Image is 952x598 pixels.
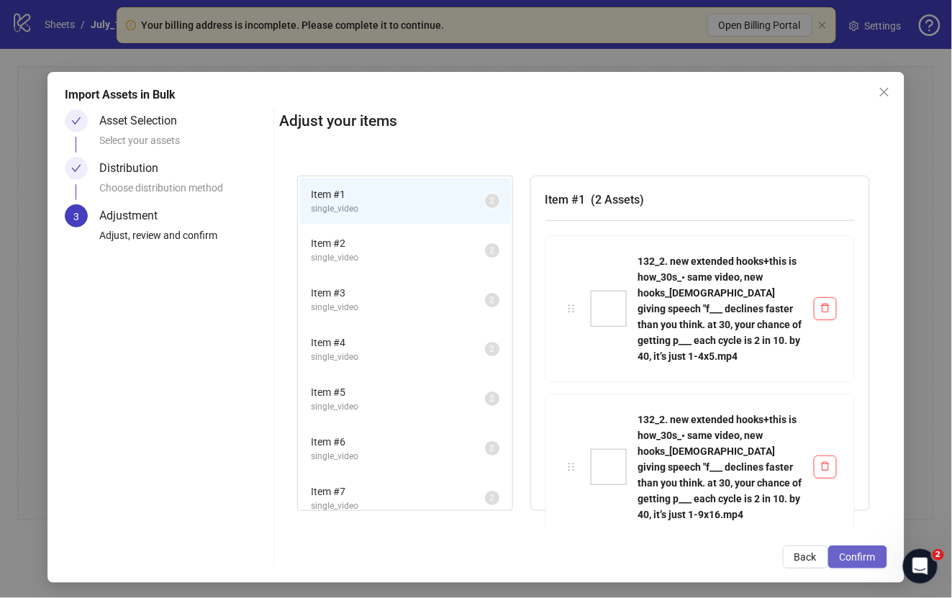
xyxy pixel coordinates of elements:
[489,394,494,404] span: 2
[489,295,494,305] span: 2
[933,549,944,561] span: 2
[591,449,627,485] img: 132_2. new extended hooks+this is how_30s_• same video, new hooks_lady giving speech "f___ declin...
[311,384,485,400] span: Item # 5
[99,132,267,157] div: Select your assets
[311,235,485,251] span: Item # 2
[489,245,494,255] span: 2
[591,291,627,327] img: 132_2. new extended hooks+this is how_30s_• same video, new hooks_lady giving speech "f___ declin...
[820,461,830,471] span: delete
[489,344,494,354] span: 2
[485,293,499,307] sup: 2
[280,109,887,133] h2: Adjust your items
[591,193,645,207] span: ( 2 Assets )
[783,545,828,568] button: Back
[485,441,499,456] sup: 2
[485,391,499,406] sup: 2
[73,211,79,222] span: 3
[485,342,499,356] sup: 2
[99,227,267,252] div: Adjust, review and confirm
[99,204,169,227] div: Adjustment
[489,443,494,453] span: 2
[311,499,485,513] span: single_video
[814,456,837,479] button: Delete
[563,459,579,475] div: holder
[311,484,485,499] span: Item # 7
[873,81,896,104] button: Close
[489,196,494,206] span: 2
[879,86,890,98] span: close
[311,285,485,301] span: Item # 3
[489,493,494,503] span: 2
[566,304,576,314] span: holder
[99,157,170,180] div: Distribution
[828,545,887,568] button: Confirm
[638,253,802,364] div: 132_2. new extended hooks+this is how_30s_• same video, new hooks_[DEMOGRAPHIC_DATA] giving speec...
[311,450,485,463] span: single_video
[311,400,485,414] span: single_video
[71,163,81,173] span: check
[814,297,837,320] button: Delete
[311,350,485,364] span: single_video
[485,491,499,505] sup: 2
[563,301,579,317] div: holder
[566,462,576,472] span: holder
[311,251,485,265] span: single_video
[485,243,499,258] sup: 2
[311,434,485,450] span: Item # 6
[545,191,855,209] h3: Item # 1
[311,202,485,216] span: single_video
[638,412,802,522] div: 132_2. new extended hooks+this is how_30s_• same video, new hooks_[DEMOGRAPHIC_DATA] giving speec...
[65,86,887,104] div: Import Assets in Bulk
[311,335,485,350] span: Item # 4
[311,301,485,314] span: single_video
[794,551,817,563] span: Back
[71,116,81,126] span: check
[820,303,830,313] span: delete
[311,186,485,202] span: Item # 1
[99,180,267,204] div: Choose distribution method
[99,109,189,132] div: Asset Selection
[903,549,938,584] iframe: Intercom live chat
[840,551,876,563] span: Confirm
[485,194,499,208] sup: 2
